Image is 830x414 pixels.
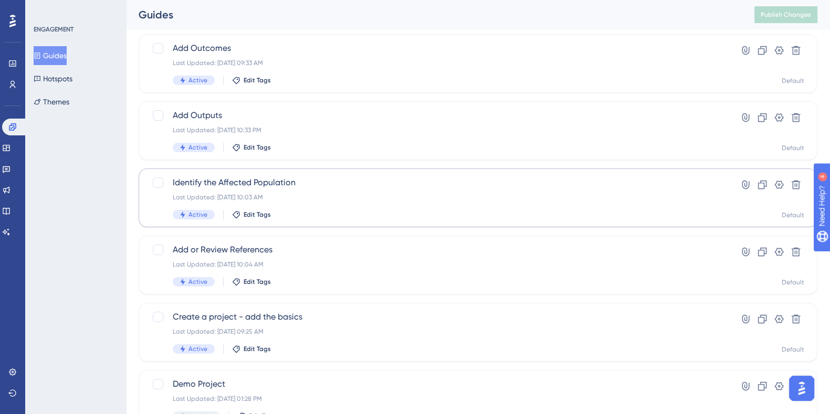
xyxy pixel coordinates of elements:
span: Need Help? [25,3,66,15]
button: Themes [34,92,69,111]
span: Active [188,278,207,286]
button: Edit Tags [232,345,271,353]
span: Active [188,76,207,84]
div: Default [782,345,804,354]
div: ENGAGEMENT [34,25,73,34]
iframe: UserGuiding AI Assistant Launcher [786,373,817,404]
button: Edit Tags [232,143,271,152]
div: Last Updated: [DATE] 10:04 AM [173,260,699,269]
button: Publish Changes [754,6,817,23]
button: Hotspots [34,69,72,88]
div: Guides [139,7,728,22]
span: Edit Tags [244,76,271,84]
div: Last Updated: [DATE] 10:03 AM [173,193,699,201]
div: Default [782,211,804,219]
span: Active [188,143,207,152]
span: Add Outcomes [173,42,699,55]
div: Last Updated: [DATE] 09:25 AM [173,327,699,336]
div: Last Updated: [DATE] 09:33 AM [173,59,699,67]
div: Default [782,77,804,85]
button: Edit Tags [232,76,271,84]
div: Last Updated: [DATE] 01:28 PM [173,395,699,403]
div: Default [782,144,804,152]
div: 4 [73,5,76,14]
span: Edit Tags [244,345,271,353]
span: Identify the Affected Population [173,176,699,189]
button: Edit Tags [232,278,271,286]
div: Default [782,278,804,286]
span: Active [188,210,207,219]
button: Edit Tags [232,210,271,219]
span: Add Outputs [173,109,699,122]
span: Edit Tags [244,210,271,219]
span: Demo Project [173,378,699,390]
span: Active [188,345,207,353]
span: Edit Tags [244,143,271,152]
div: Last Updated: [DATE] 10:33 PM [173,126,699,134]
span: Edit Tags [244,278,271,286]
button: Guides [34,46,67,65]
span: Add or Review References [173,243,699,256]
span: Create a project - add the basics [173,311,699,323]
span: Publish Changes [761,10,811,19]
